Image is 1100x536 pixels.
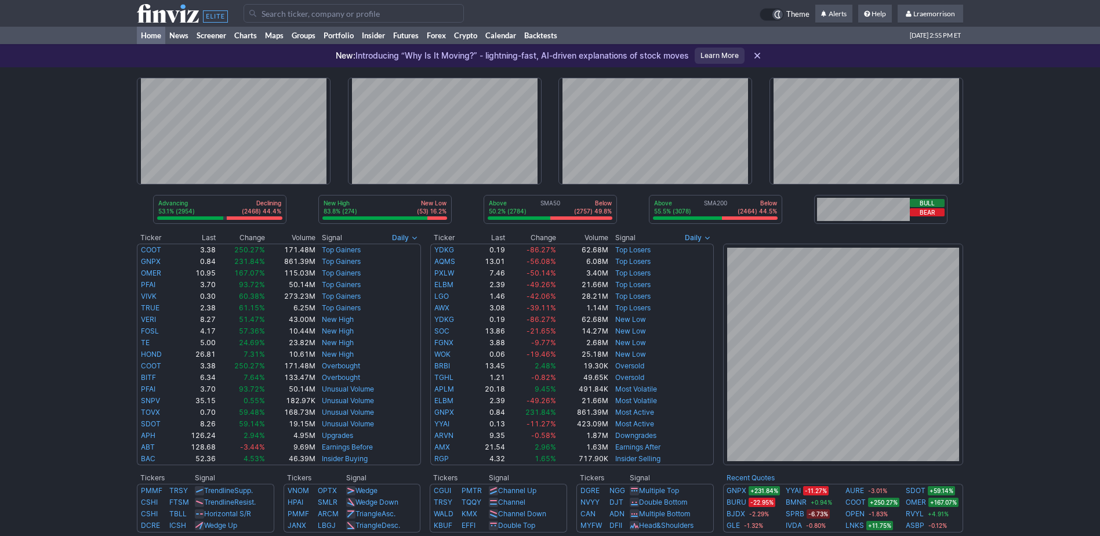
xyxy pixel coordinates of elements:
[906,485,925,497] a: SDOT
[535,361,556,370] span: 2.48%
[615,233,636,242] span: Signal
[266,372,315,383] td: 133.47M
[318,521,336,530] a: LBGJ
[176,244,217,256] td: 3.38
[169,509,187,518] a: TBLL
[266,279,315,291] td: 50.14M
[430,232,471,244] th: Ticker
[204,498,256,506] a: TrendlineResist.
[527,419,556,428] span: -11.27%
[434,509,453,518] a: WALD
[322,373,360,382] a: Overbought
[141,498,158,506] a: CSHI
[266,325,315,337] td: 10.44M
[786,508,804,520] a: SPRB
[527,315,556,324] span: -86.27%
[639,498,687,506] a: Double Bottom
[322,280,361,289] a: Top Gainers
[615,269,651,277] a: Top Losers
[288,509,309,518] a: PMMF
[531,338,556,347] span: -9.77%
[322,327,354,335] a: New High
[176,267,217,279] td: 10.95
[266,267,315,279] td: 115.03M
[266,395,315,407] td: 182.97K
[471,418,505,430] td: 0.13
[141,396,160,405] a: SNPV
[266,244,315,256] td: 171.48M
[355,509,395,518] a: TriangleAsc.
[234,245,265,254] span: 250.27%
[234,269,265,277] span: 167.07%
[204,498,234,506] span: Trendline
[786,497,807,508] a: BMNR
[204,486,234,495] span: Trendline
[910,208,945,216] button: Bear
[234,257,265,266] span: 231.84%
[141,431,155,440] a: APH
[727,473,775,482] a: Recent Quotes
[239,338,265,347] span: 24.69%
[520,27,561,44] a: Backtests
[738,207,777,215] p: (2464) 44.5%
[176,418,217,430] td: 8.26
[176,372,217,383] td: 6.34
[434,280,453,289] a: ELBM
[557,267,609,279] td: 3.40M
[845,508,865,520] a: OPEN
[141,327,159,335] a: FOSL
[322,454,368,463] a: Insider Buying
[727,520,740,531] a: GLE
[609,498,623,506] a: DJT
[322,385,374,393] a: Unusual Volume
[141,509,158,518] a: CSHI
[141,419,161,428] a: SDOT
[580,486,600,495] a: DGRE
[266,383,315,395] td: 50.14M
[288,486,309,495] a: VNOM
[506,232,557,244] th: Change
[322,338,354,347] a: New High
[434,292,449,300] a: LGO
[324,199,357,207] p: New High
[557,325,609,337] td: 14.27M
[242,199,281,207] p: Declining
[845,497,866,508] a: COOT
[525,408,556,417] span: 231.84%
[906,497,926,508] a: OMER
[580,498,600,506] a: NVYY
[434,257,455,266] a: AQMS
[266,337,315,349] td: 23.82M
[434,361,450,370] a: BRBI
[615,327,646,335] a: New Low
[471,232,505,244] th: Last
[141,486,162,495] a: PMMF
[615,419,654,428] a: Most Active
[176,360,217,372] td: 3.38
[141,443,155,451] a: ABT
[527,350,556,358] span: -19.46%
[462,486,482,495] a: PMTR
[169,498,189,506] a: FTSM
[239,303,265,312] span: 61.15%
[615,443,660,451] a: Earnings After
[322,245,361,254] a: Top Gainers
[318,509,339,518] a: ARCM
[535,385,556,393] span: 9.45%
[471,291,505,302] td: 1.46
[239,327,265,335] span: 57.36%
[434,396,453,405] a: ELBM
[204,486,253,495] a: TrendlineSupp.
[434,408,454,417] a: GNPX
[685,232,702,244] span: Daily
[815,5,852,23] a: Alerts
[322,396,374,405] a: Unusual Volume
[760,8,809,21] a: Theme
[141,361,161,370] a: COOT
[318,486,337,495] a: OPTX
[176,302,217,314] td: 2.38
[434,327,449,335] a: SOC
[615,257,651,266] a: Top Losers
[266,360,315,372] td: 171.48M
[169,486,188,495] a: TRSY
